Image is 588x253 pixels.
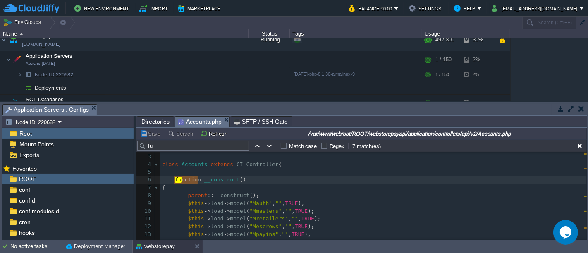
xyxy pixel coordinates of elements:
[175,116,230,126] li: /var/www/webroot/ROOT/webstorepayapi/application/controllers/api/v2/Accounts.php
[34,84,67,91] span: Deployments
[435,95,454,111] div: 48 / 150
[208,192,214,198] span: ::
[224,208,230,214] span: ->
[308,239,314,245] span: );
[246,239,250,245] span: (
[66,242,125,251] button: Deployment Manager
[304,231,311,237] span: );
[246,208,250,214] span: (
[240,177,246,183] span: ()
[435,68,449,81] div: 1 / 150
[237,161,279,167] span: CI_Controller
[435,29,454,51] div: 49 / 300
[210,223,223,229] span: load
[168,130,196,137] button: Search
[136,192,153,200] div: 8
[282,208,285,214] span: ,
[140,130,163,137] button: Save
[204,231,211,237] span: ->
[17,81,22,94] img: AMDAwAAAACH5BAEAAAAALAAAAAABAAEAAAICRAEAOw==
[74,3,131,13] button: New Environment
[553,220,580,245] iframe: chat widget
[292,223,295,229] span: ,
[18,141,55,148] a: Mount Points
[230,239,246,245] span: model
[292,208,295,214] span: ,
[282,239,285,245] span: ,
[136,176,153,184] div: 6
[34,71,74,78] a: Node ID:220682
[314,215,321,222] span: );
[7,29,19,51] img: AMDAwAAAACH5BAEAAAAALAAAAAABAAEAAAICRAEAOw==
[282,223,285,229] span: ,
[178,117,222,127] span: Accounts.php
[136,200,153,208] div: 9
[188,223,204,229] span: $this
[136,168,153,176] div: 5
[249,239,282,245] span: "Mpayouts"
[188,231,204,237] span: $this
[17,175,37,183] a: ROOT
[246,200,250,206] span: (
[249,192,259,198] span: ();
[175,177,182,183] span: fu
[210,161,233,167] span: extends
[214,192,249,198] span: __construct
[210,231,223,237] span: load
[290,29,422,38] div: Tags
[136,231,153,239] div: 13
[11,165,38,172] a: Favorites
[204,223,211,229] span: ->
[35,72,56,78] span: Node ID:
[464,95,491,111] div: 58%
[210,200,223,206] span: load
[18,130,33,137] a: Root
[285,223,292,229] span: ""
[3,3,59,14] img: CloudJiffy
[6,95,11,111] img: AMDAwAAAACH5BAEAAAAALAAAAAABAAEAAAICRAEAOw==
[230,231,246,237] span: model
[17,229,36,236] a: hooks
[295,223,308,229] span: TRUE
[249,231,278,237] span: "Mpayins"
[204,200,211,206] span: ->
[26,61,55,66] span: Apache [DATE]
[136,223,153,231] div: 12
[25,96,65,103] a: SQL Databases
[18,151,41,159] a: Exports
[308,208,314,214] span: );
[1,29,248,38] div: Name
[464,29,491,51] div: 30%
[230,215,246,222] span: model
[464,51,491,68] div: 2%
[230,208,246,214] span: model
[22,40,60,48] a: [DOMAIN_NAME]
[454,3,478,13] button: Help
[188,239,204,245] span: $this
[188,208,204,214] span: $this
[308,223,314,229] span: );
[279,231,282,237] span: ,
[249,200,272,206] span: "Mauth"
[5,105,89,115] span: Application Servers : Configs
[204,208,211,214] span: ->
[282,200,285,206] span: ,
[249,29,289,38] div: Status
[301,215,314,222] span: TRUE
[17,208,60,215] a: conf.modules.d
[292,215,298,222] span: ""
[178,3,223,13] button: Marketplace
[279,161,282,167] span: {
[249,215,288,222] span: "Mretailers"
[204,239,211,245] span: ->
[17,197,36,204] a: conf.d
[204,215,211,222] span: ->
[201,130,230,137] button: Refresh
[246,231,250,237] span: (
[6,51,11,68] img: AMDAwAAAACH5BAEAAAAALAAAAAABAAEAAAICRAEAOw==
[3,17,44,28] button: Env Groups
[182,177,201,183] span: nction
[285,239,292,245] span: ""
